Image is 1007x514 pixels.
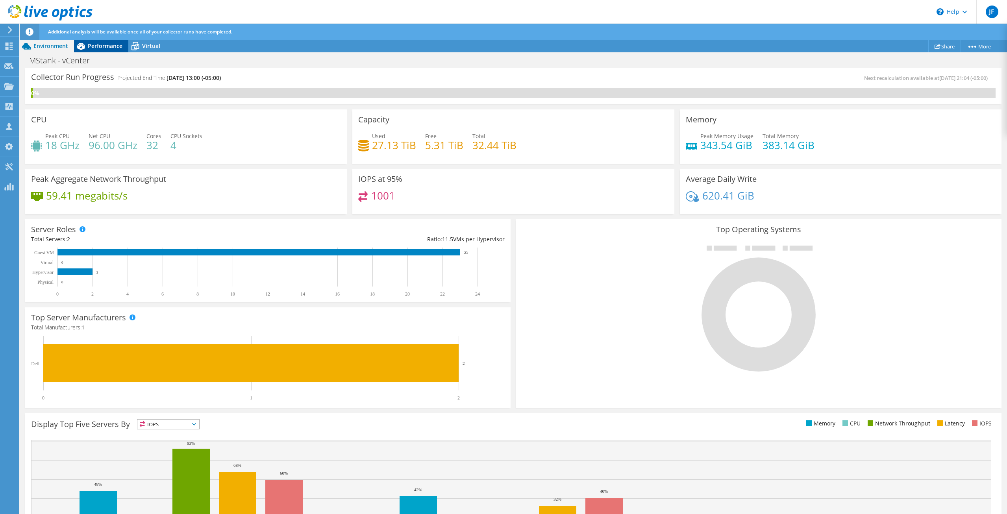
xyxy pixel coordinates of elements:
h4: 1001 [371,191,395,200]
h4: 18 GHz [45,141,80,150]
h4: 32 [146,141,161,150]
text: 22 [440,291,445,297]
h3: Memory [686,115,716,124]
h1: MStank - vCenter [26,56,102,65]
li: IOPS [970,419,992,428]
span: [DATE] 13:00 (-05:00) [167,74,221,81]
text: 2 [463,361,465,366]
h3: CPU [31,115,47,124]
h4: 32.44 TiB [472,141,516,150]
text: 8 [196,291,199,297]
text: 10 [230,291,235,297]
h4: 383.14 GiB [763,141,814,150]
text: 40% [600,489,608,494]
span: Additional analysis will be available once all of your collector runs have completed. [48,28,232,35]
text: Hypervisor [32,270,54,275]
text: 1 [250,395,252,401]
text: 18 [370,291,375,297]
text: 60% [280,471,288,475]
text: 23 [464,251,468,255]
h4: Projected End Time: [117,74,221,82]
svg: \n [937,8,944,15]
li: Network Throughput [866,419,930,428]
h3: Peak Aggregate Network Throughput [31,175,166,183]
text: 24 [475,291,480,297]
span: Environment [33,42,68,50]
h4: 343.54 GiB [700,141,753,150]
text: 2 [91,291,94,297]
span: Free [425,132,437,140]
text: Physical [37,279,54,285]
text: 0 [42,395,44,401]
span: Net CPU [89,132,110,140]
h3: Capacity [358,115,389,124]
span: Total Memory [763,132,799,140]
span: Used [372,132,385,140]
span: Total [472,132,485,140]
text: 48% [94,482,102,486]
span: 2 [67,235,70,243]
span: CPU Sockets [170,132,202,140]
text: Dell [31,361,39,366]
li: CPU [840,419,861,428]
a: Share [928,40,961,52]
text: 2 [457,395,460,401]
text: 16 [335,291,340,297]
span: Cores [146,132,161,140]
text: 2 [96,270,98,274]
h4: 620.41 GiB [702,191,754,200]
h3: Server Roles [31,225,76,234]
text: 0 [56,291,59,297]
text: 14 [300,291,305,297]
text: 93% [187,441,195,446]
span: Peak Memory Usage [700,132,753,140]
text: Guest VM [34,250,54,255]
span: JF [986,6,998,18]
text: 68% [233,463,241,468]
h4: 27.13 TiB [372,141,416,150]
li: Memory [804,419,835,428]
h3: Average Daily Write [686,175,757,183]
span: Performance [88,42,122,50]
text: 20 [405,291,410,297]
div: Total Servers: [31,235,268,244]
li: Latency [935,419,965,428]
h3: Top Server Manufacturers [31,313,126,322]
h3: Top Operating Systems [522,225,996,234]
text: 32% [553,497,561,501]
text: Virtual [41,260,54,265]
h4: 96.00 GHz [89,141,137,150]
h4: 4 [170,141,202,150]
h4: 59.41 megabits/s [46,191,128,200]
h4: 5.31 TiB [425,141,463,150]
text: 6 [161,291,164,297]
span: [DATE] 21:04 (-05:00) [939,74,988,81]
span: 11.5 [442,235,453,243]
span: Peak CPU [45,132,70,140]
span: Next recalculation available at [864,74,992,81]
h4: Total Manufacturers: [31,323,505,332]
text: 4 [126,291,129,297]
span: IOPS [137,420,199,429]
text: 0 [61,261,63,264]
text: 12 [265,291,270,297]
span: Virtual [142,42,160,50]
div: Ratio: VMs per Hypervisor [268,235,504,244]
h3: IOPS at 95% [358,175,402,183]
text: 0 [61,280,63,284]
div: 0% [31,89,33,98]
a: More [961,40,997,52]
text: 42% [414,487,422,492]
span: 1 [81,324,85,331]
